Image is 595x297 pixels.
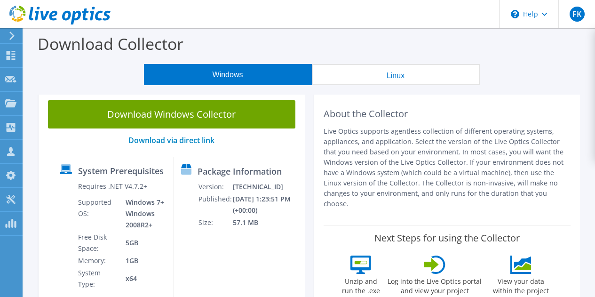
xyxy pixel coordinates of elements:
[78,267,119,290] td: System Type:
[144,64,312,85] button: Windows
[232,217,301,229] td: 57.1 MB
[374,233,520,244] label: Next Steps for using the Collector
[570,7,585,22] span: FK
[487,274,555,296] label: View your data within the project
[324,126,571,209] p: Live Optics supports agentless collection of different operating systems, appliances, and applica...
[312,64,480,85] button: Linux
[511,10,519,18] svg: \n
[38,33,183,55] label: Download Collector
[232,193,301,217] td: [DATE] 1:23:51 PM (+00:00)
[119,196,166,231] td: Windows 7+ Windows 2008R2+
[198,181,232,193] td: Version:
[198,193,232,217] td: Published:
[324,108,571,120] h2: About the Collector
[48,100,295,128] a: Download Windows Collector
[78,231,119,255] td: Free Disk Space:
[232,181,301,193] td: [TECHNICAL_ID]
[198,217,232,229] td: Size:
[78,166,164,176] label: System Prerequisites
[78,182,147,191] label: Requires .NET V4.7.2+
[198,167,282,176] label: Package Information
[119,231,166,255] td: 5GB
[339,274,382,296] label: Unzip and run the .exe
[119,255,166,267] td: 1GB
[78,196,119,231] td: Supported OS:
[387,274,482,296] label: Log into the Live Optics portal and view your project
[119,267,166,290] td: x64
[78,255,119,267] td: Memory:
[128,135,214,145] a: Download via direct link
